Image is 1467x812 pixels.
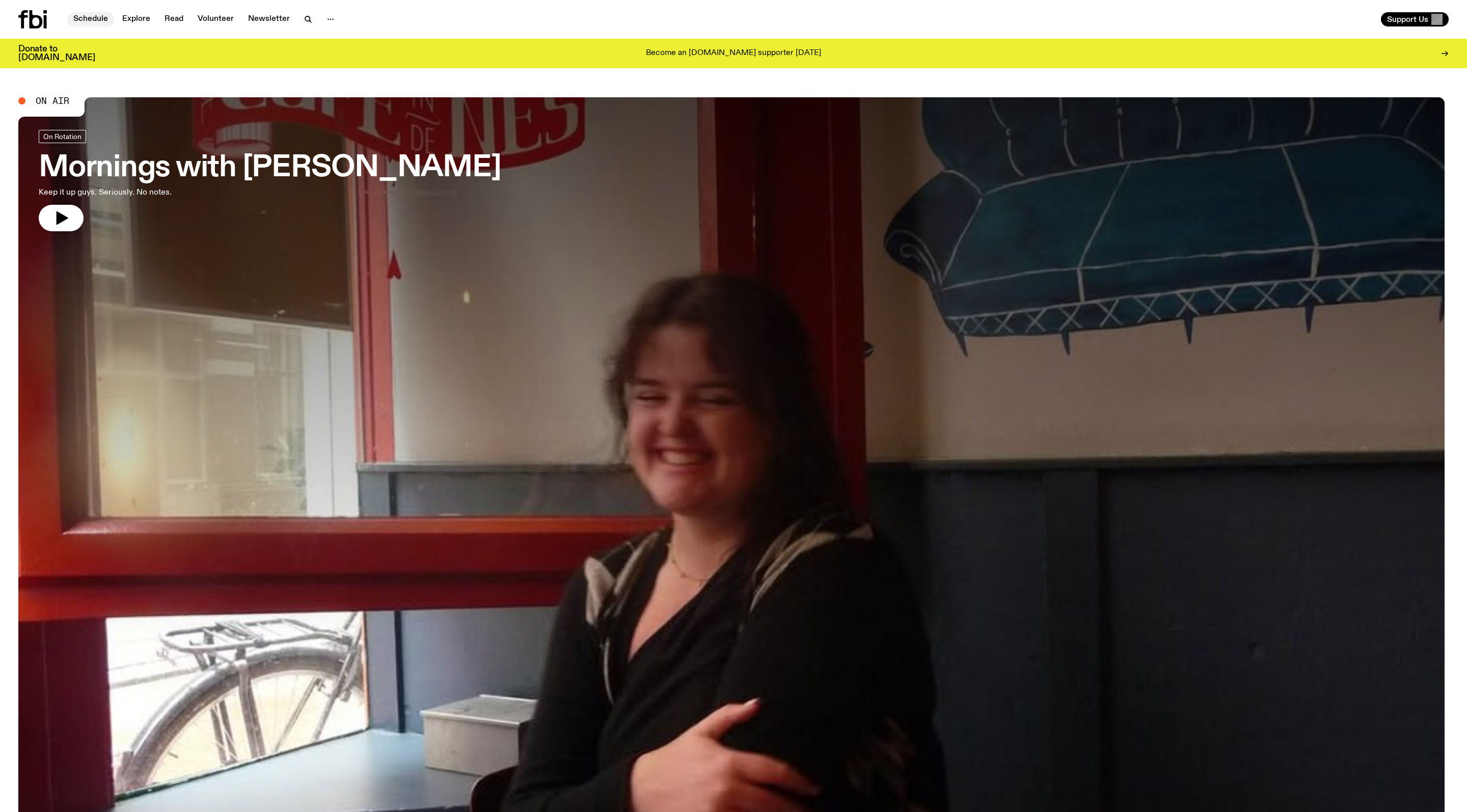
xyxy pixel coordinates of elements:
[646,49,821,58] p: Become an [DOMAIN_NAME] supporter [DATE]
[36,96,69,105] span: On Air
[39,186,300,199] p: Keep it up guys. Seriously. No notes.
[39,154,501,182] h3: Mornings with [PERSON_NAME]
[1387,15,1428,24] span: Support Us
[158,12,189,26] a: Read
[116,12,156,26] a: Explore
[242,12,296,26] a: Newsletter
[67,12,114,26] a: Schedule
[43,132,81,140] span: On Rotation
[39,130,501,231] a: Mornings with [PERSON_NAME]Keep it up guys. Seriously. No notes.
[18,45,95,62] h3: Donate to [DOMAIN_NAME]
[192,12,240,26] a: Volunteer
[39,130,86,143] a: On Rotation
[1381,12,1449,26] button: Support Us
